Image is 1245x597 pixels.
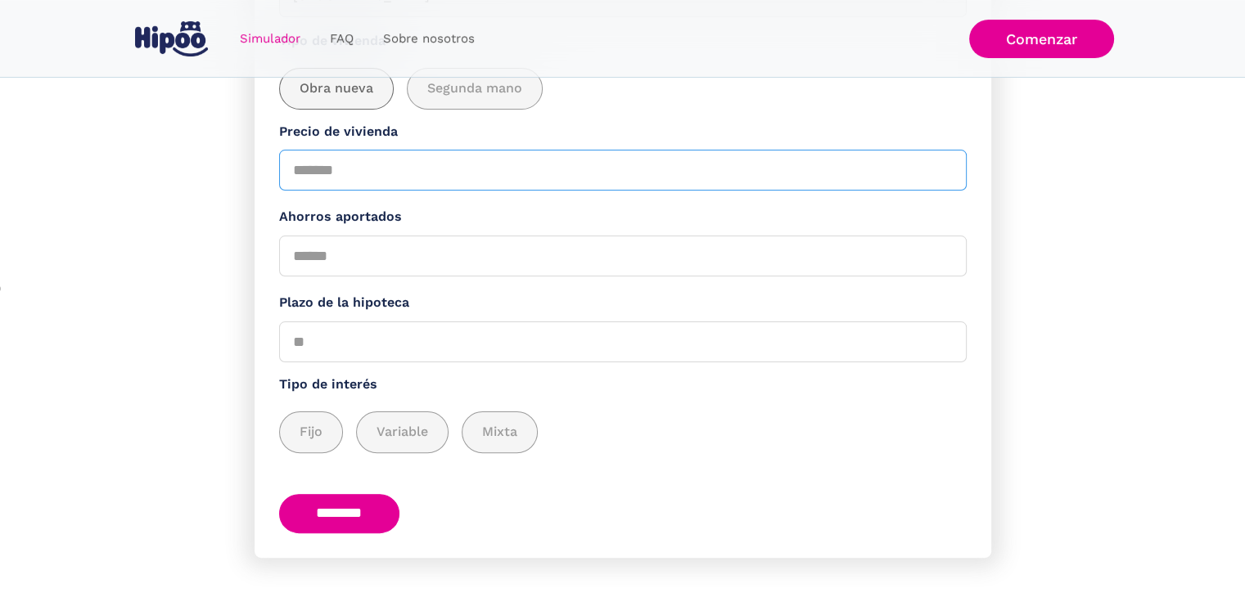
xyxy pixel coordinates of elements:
a: Sobre nosotros [368,23,489,55]
label: Plazo de la hipoteca [279,293,967,313]
a: Comenzar [969,20,1114,58]
div: add_description_here [279,411,967,453]
span: Mixta [482,422,517,442]
span: Obra nueva [300,79,373,99]
a: Simulador [225,23,315,55]
label: Ahorros aportados [279,207,967,227]
span: Fijo [300,422,323,442]
label: Tipo de interés [279,375,967,395]
span: Segunda mano [427,79,522,99]
a: FAQ [315,23,368,55]
span: Variable [377,422,428,442]
label: Precio de vivienda [279,122,967,142]
a: home [132,15,212,63]
div: add_description_here [279,68,967,110]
